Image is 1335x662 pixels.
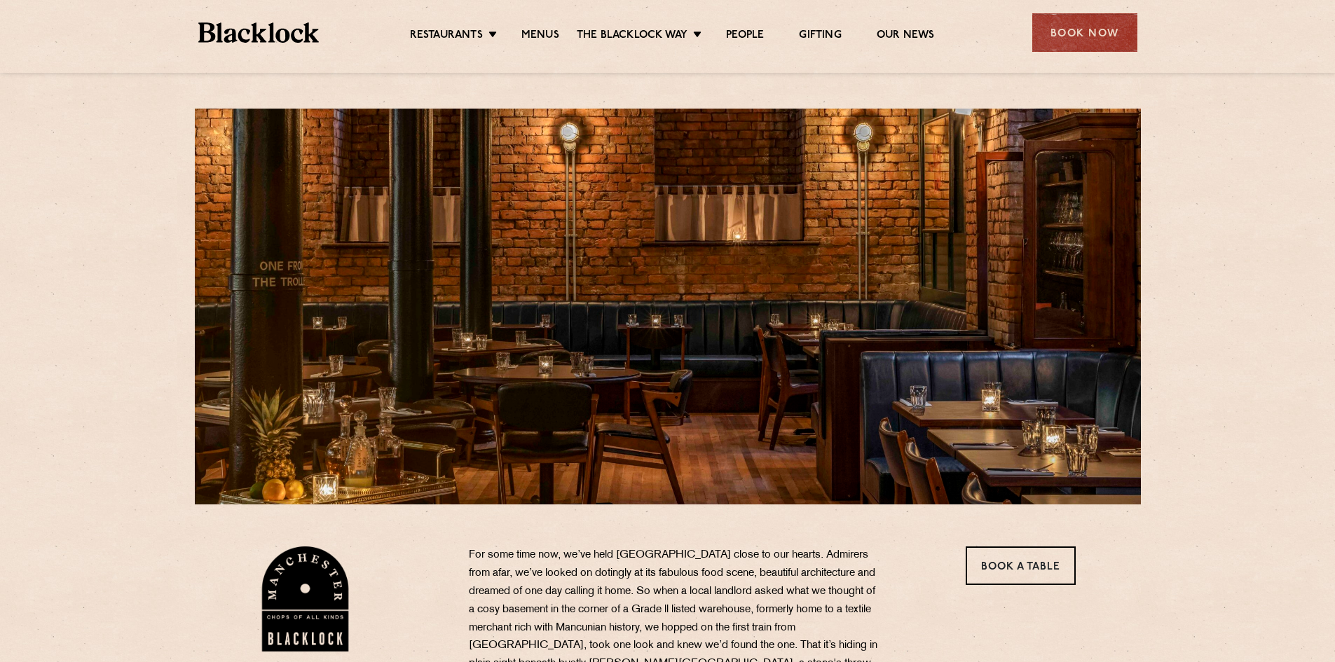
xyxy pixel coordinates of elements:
a: Menus [521,29,559,44]
a: Book a Table [966,546,1076,585]
img: BL_Manchester_Logo-bleed.png [259,546,351,651]
a: Gifting [799,29,841,44]
div: Book Now [1032,13,1137,52]
a: Our News [877,29,935,44]
a: People [726,29,764,44]
img: BL_Textured_Logo-footer-cropped.svg [198,22,320,43]
a: Restaurants [410,29,483,44]
a: The Blacklock Way [577,29,687,44]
